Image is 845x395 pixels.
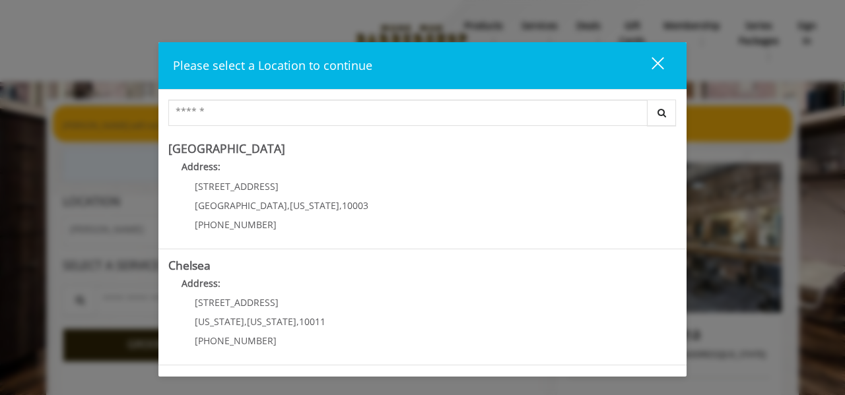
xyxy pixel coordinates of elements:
[296,315,299,328] span: ,
[195,199,287,212] span: [GEOGRAPHIC_DATA]
[195,315,244,328] span: [US_STATE]
[290,199,339,212] span: [US_STATE]
[244,315,247,328] span: ,
[636,56,663,76] div: close dialog
[342,199,368,212] span: 10003
[168,100,648,126] input: Search Center
[654,108,669,117] i: Search button
[287,199,290,212] span: ,
[195,296,279,309] span: [STREET_ADDRESS]
[195,180,279,193] span: [STREET_ADDRESS]
[247,315,296,328] span: [US_STATE]
[339,199,342,212] span: ,
[173,57,372,73] span: Please select a Location to continue
[168,140,285,156] b: [GEOGRAPHIC_DATA]
[168,100,677,133] div: Center Select
[182,160,220,173] b: Address:
[627,52,672,79] button: close dialog
[299,315,325,328] span: 10011
[195,334,277,347] span: [PHONE_NUMBER]
[168,257,211,273] b: Chelsea
[182,277,220,289] b: Address:
[195,218,277,231] span: [PHONE_NUMBER]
